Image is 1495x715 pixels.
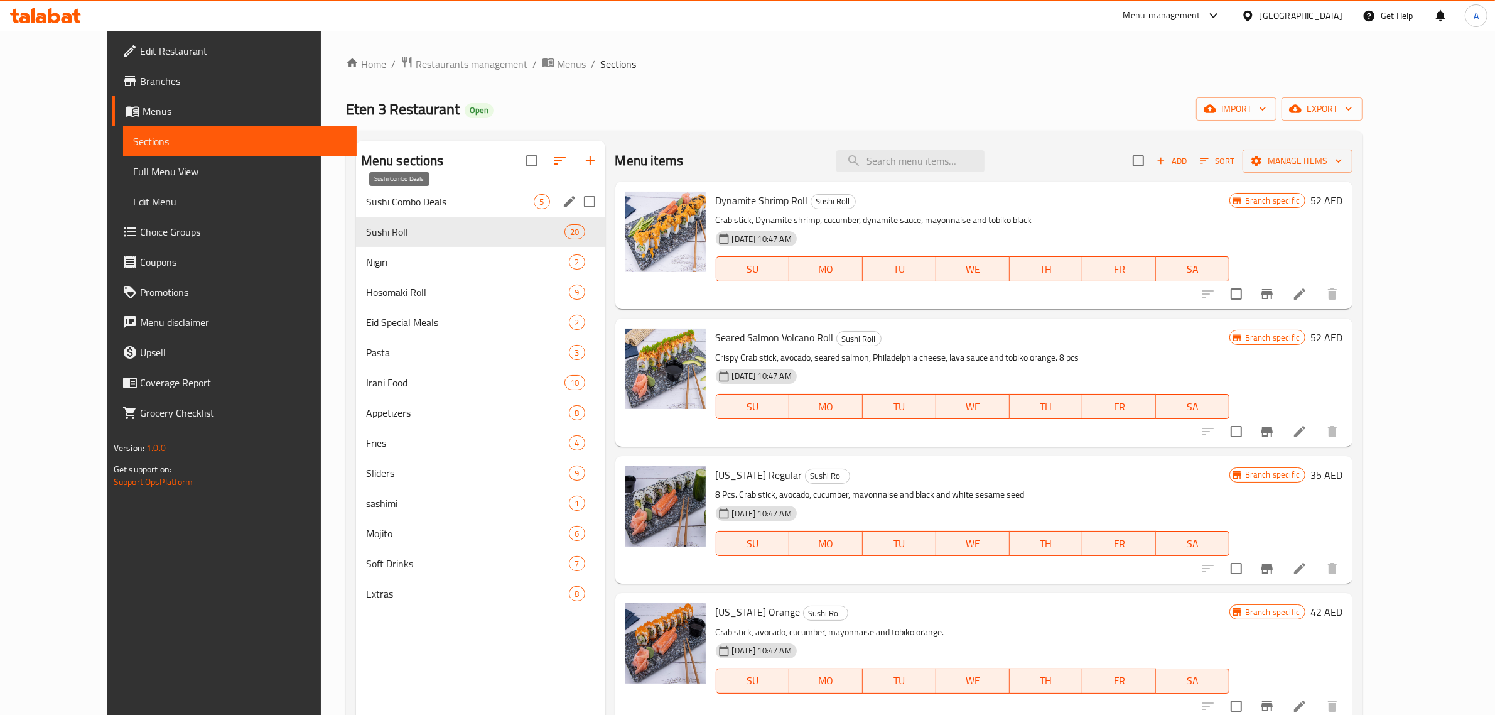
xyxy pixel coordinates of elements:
span: sashimi [366,496,569,511]
div: Mojito6 [356,518,605,549]
span: FR [1088,672,1151,690]
img: California Orange [625,603,706,684]
span: Version: [114,440,144,456]
nav: breadcrumb [346,56,1363,72]
div: Extras8 [356,579,605,609]
span: Menu disclaimer [140,315,347,330]
span: MO [794,260,858,278]
span: 5 [534,196,549,208]
button: WE [936,394,1010,419]
span: Branch specific [1240,469,1305,481]
a: Edit menu item [1292,561,1307,576]
button: MO [789,256,863,281]
li: / [591,57,595,72]
span: 7 [569,558,584,570]
button: Add section [575,146,605,176]
span: WE [941,260,1005,278]
div: items [569,556,585,571]
span: Restaurants management [416,57,527,72]
span: Sushi Roll [837,332,881,346]
span: 8 [569,588,584,600]
span: Branches [140,74,347,89]
button: FR [1082,256,1156,281]
div: Sliders9 [356,458,605,488]
span: Menus [143,104,347,119]
div: sashimi1 [356,488,605,518]
span: TU [868,260,931,278]
p: 8 Pcs. Crab stick, avocado, cucumber, mayonnaise and black and white sesame seed [716,487,1229,503]
span: TH [1015,535,1078,553]
span: Open [465,105,494,116]
span: Branch specific [1240,332,1305,344]
input: search [836,150,985,172]
a: Sections [123,126,357,156]
h2: Menu sections [361,151,444,170]
span: MO [794,672,858,690]
button: delete [1317,417,1347,447]
span: Mojito [366,526,569,541]
a: Coverage Report [112,368,357,398]
img: Dynamite Shrimp Roll [625,192,706,272]
a: Branches [112,66,357,96]
div: items [569,435,585,450]
a: Edit Menu [123,187,357,217]
span: Soft Drinks [366,556,569,571]
div: Sushi Combo Deals5edit [356,187,605,217]
button: SA [1156,394,1229,419]
li: / [532,57,537,72]
button: TH [1010,531,1083,556]
a: Edit Restaurant [112,36,357,66]
span: import [1206,101,1266,117]
div: Hosomaki Roll [366,285,569,300]
span: Eten 3 Restaurant [346,95,460,123]
div: Sushi Roll [366,224,565,239]
span: SA [1161,535,1224,553]
span: WE [941,535,1005,553]
span: Promotions [140,285,347,300]
span: Select section [1125,148,1152,174]
button: MO [789,531,863,556]
div: Hosomaki Roll9 [356,277,605,307]
button: SA [1156,669,1229,694]
span: FR [1088,260,1151,278]
span: MO [794,398,858,416]
button: delete [1317,279,1347,309]
span: Sort sections [545,146,575,176]
div: items [569,586,585,601]
div: Fries4 [356,428,605,458]
span: TU [868,398,931,416]
span: A [1474,9,1479,23]
span: Branch specific [1240,195,1305,207]
a: Promotions [112,277,357,307]
li: / [391,57,396,72]
button: TH [1010,256,1083,281]
img: California Regular [625,466,706,547]
span: [DATE] 10:47 AM [727,233,797,245]
p: Crab stick, Dynamite shrimp, cucumber, dynamite sauce, mayonnaise and tobiko black [716,212,1229,228]
button: Add [1152,151,1192,171]
button: delete [1317,554,1347,584]
span: FR [1088,398,1151,416]
span: 4 [569,437,584,449]
span: Coupons [140,254,347,270]
a: Upsell [112,337,357,368]
span: Manage items [1253,153,1342,169]
span: MO [794,535,858,553]
span: Sushi Roll [811,194,855,209]
span: Irani Food [366,375,565,390]
h6: 52 AED [1310,329,1342,346]
button: FR [1082,394,1156,419]
h6: 35 AED [1310,466,1342,484]
button: WE [936,669,1010,694]
span: Sections [133,134,347,149]
button: TU [863,531,936,556]
span: TH [1015,672,1078,690]
p: Crispy Crab stick, avocado, seared salmon, Philadelphia cheese, lava sauce and tobiko orange. 8 pcs [716,350,1229,366]
span: Seared Salmon Volcano Roll [716,328,834,347]
div: Sushi Roll [836,331,882,346]
div: Fries [366,435,569,450]
div: Sliders [366,466,569,481]
div: Eid Special Meals [366,315,569,330]
span: 6 [569,528,584,540]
